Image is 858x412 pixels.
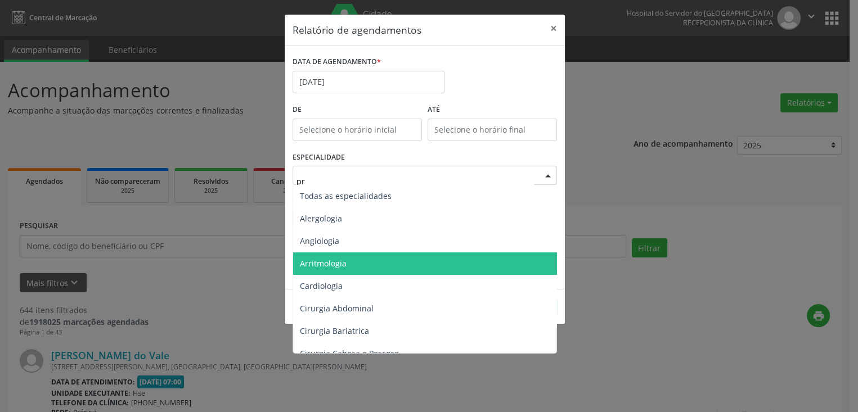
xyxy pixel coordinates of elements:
[428,101,557,119] label: ATÉ
[300,348,399,359] span: Cirurgia Cabeça e Pescoço
[300,303,374,314] span: Cirurgia Abdominal
[293,101,422,119] label: De
[300,258,347,269] span: Arritmologia
[300,325,369,336] span: Cirurgia Bariatrica
[293,71,444,93] input: Selecione uma data ou intervalo
[542,15,565,42] button: Close
[300,191,392,201] span: Todas as especialidades
[428,119,557,141] input: Selecione o horário final
[300,236,339,246] span: Angiologia
[293,119,422,141] input: Selecione o horário inicial
[297,170,534,192] input: Seleciona uma especialidade
[293,53,381,71] label: DATA DE AGENDAMENTO
[293,149,345,166] label: ESPECIALIDADE
[300,213,342,224] span: Alergologia
[293,22,421,37] h5: Relatório de agendamentos
[300,280,343,291] span: Cardiologia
